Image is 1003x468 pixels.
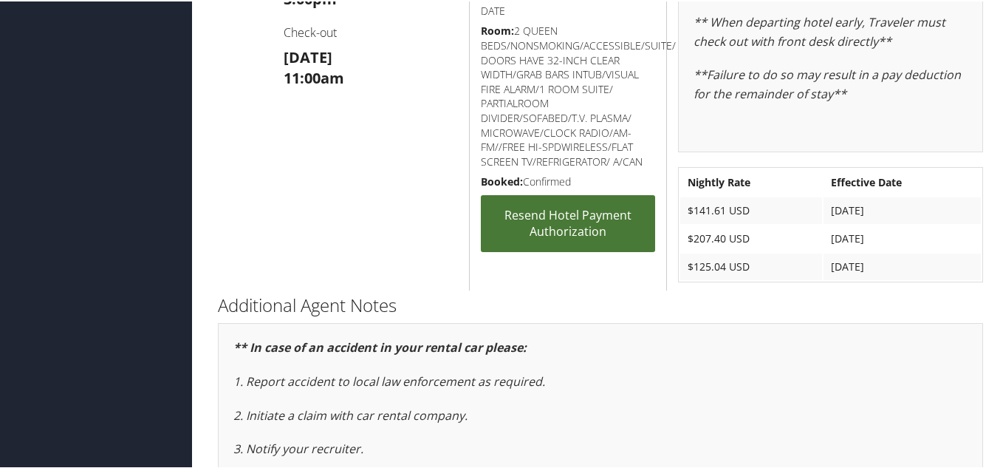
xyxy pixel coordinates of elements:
h5: Confirmed [481,173,655,188]
strong: [DATE] [284,46,332,66]
h2: Additional Agent Notes [218,291,983,316]
em: 1. Report accident to local law enforcement as required. [233,372,545,388]
td: $125.04 USD [680,252,822,279]
em: 3. Notify your recruiter. [233,439,363,455]
em: 2. Initiate a claim with car rental company. [233,406,468,422]
strong: 11:00am [284,67,344,87]
h5: 2 QUEEN BEDS/NONSMOKING/ACCESSIBLE/SUITE/ DOORS HAVE 32-INCH CLEAR WIDTH/GRAB BARS INTUB/VISUAL F... [481,22,655,167]
td: $207.40 USD [680,224,822,251]
strong: Booked: [481,173,523,187]
th: Nightly Rate [680,168,822,194]
em: ** When departing hotel early, Traveler must check out with front desk directly** [694,13,945,48]
strong: Room: [481,22,514,36]
em: **Failure to do so may result in a pay deduction for the remainder of stay** [694,65,961,101]
h4: Check-out [284,23,459,39]
td: [DATE] [824,196,981,223]
th: Effective Date [824,168,981,194]
a: Resend Hotel Payment Authorization [481,194,655,251]
td: $141.61 USD [680,196,822,223]
td: [DATE] [824,224,981,251]
strong: ** In case of an accident in your rental car please: [233,338,527,354]
td: [DATE] [824,252,981,279]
